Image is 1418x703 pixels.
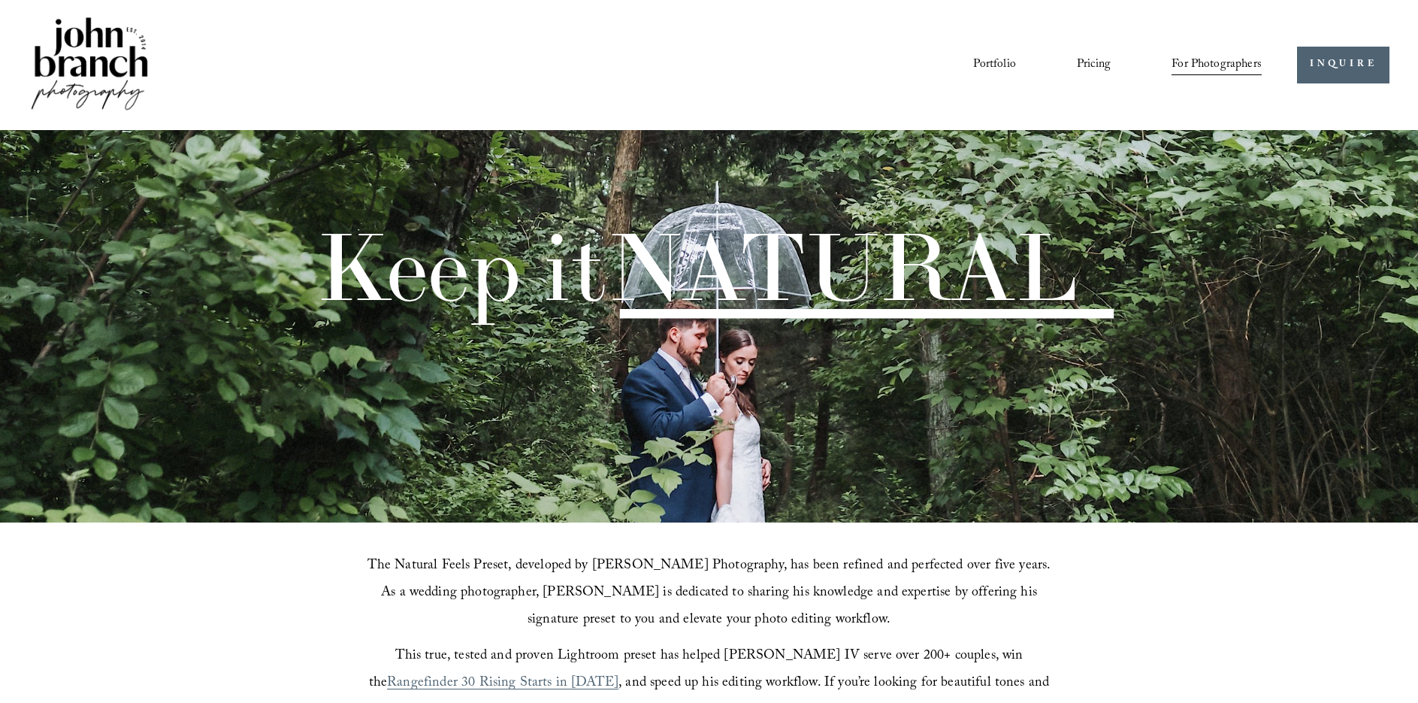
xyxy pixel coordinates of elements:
span: The Natural Feels Preset, developed by [PERSON_NAME] Photography, has been refined and perfected ... [367,555,1055,632]
span: For Photographers [1172,53,1262,77]
a: INQUIRE [1297,47,1389,83]
img: John Branch IV Photography [29,14,150,116]
span: This true, tested and proven Lightroom preset has helped [PERSON_NAME] IV serve over 200+ couples... [369,645,1027,695]
a: Pricing [1077,52,1111,77]
a: Portfolio [973,52,1015,77]
span: NATURAL [606,208,1078,326]
h1: Keep it [316,220,1078,314]
a: folder dropdown [1172,52,1262,77]
a: Rangefinder 30 Rising Starts in [DATE] [387,672,618,695]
